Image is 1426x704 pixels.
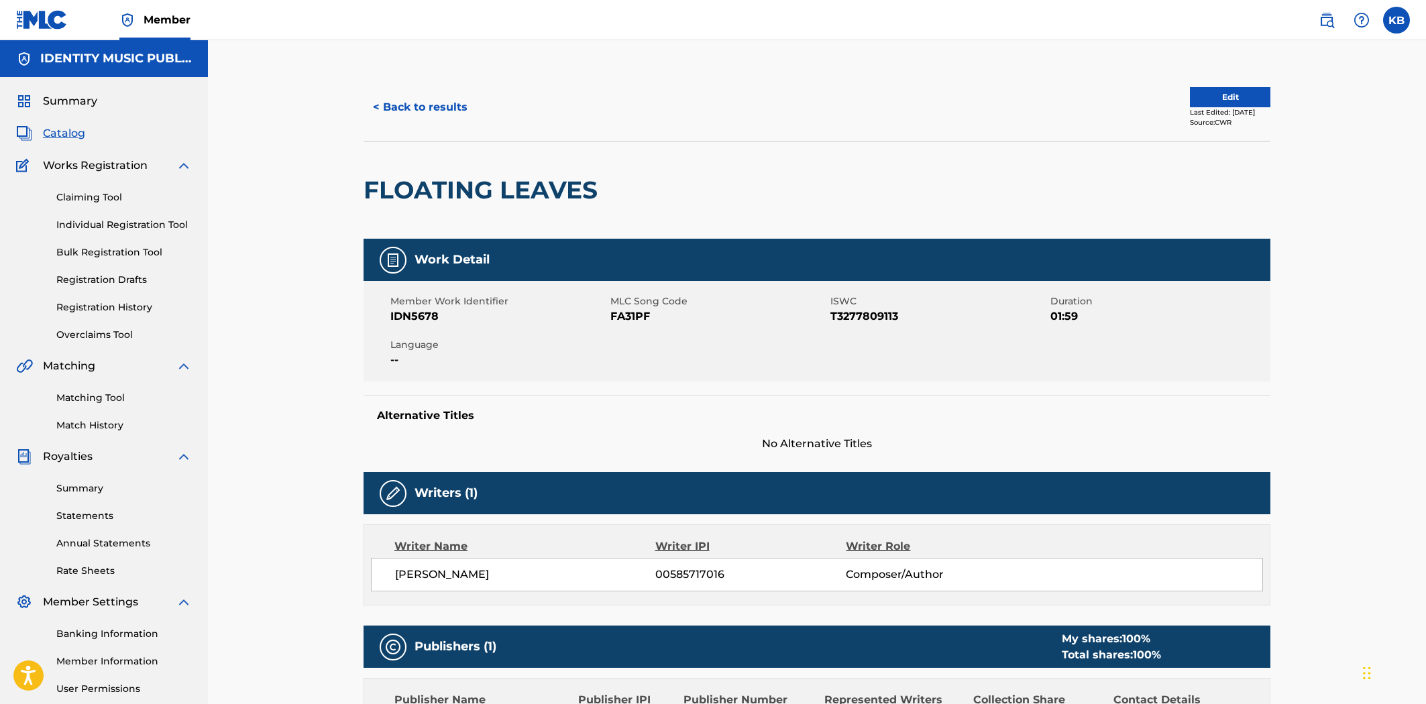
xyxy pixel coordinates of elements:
[364,175,604,205] h2: FLOATING LEAVES
[56,273,192,287] a: Registration Drafts
[1190,117,1270,127] div: Source: CWR
[1062,631,1161,647] div: My shares:
[830,294,1047,308] span: ISWC
[176,358,192,374] img: expand
[390,352,607,368] span: --
[1062,647,1161,663] div: Total shares:
[377,409,1257,422] h5: Alternative Titles
[16,125,85,141] a: CatalogCatalog
[56,654,192,668] a: Member Information
[16,93,32,109] img: Summary
[1313,7,1340,34] a: Public Search
[56,328,192,342] a: Overclaims Tool
[56,564,192,578] a: Rate Sheets
[1359,640,1426,704] iframe: Chat Widget
[1190,87,1270,107] button: Edit
[1348,7,1375,34] div: Help
[415,485,478,501] h5: Writers (1)
[1388,477,1426,585] iframe: Resource Center
[395,567,655,583] span: [PERSON_NAME]
[385,252,401,268] img: Work Detail
[43,594,138,610] span: Member Settings
[56,627,192,641] a: Banking Information
[1050,294,1267,308] span: Duration
[43,125,85,141] span: Catalog
[1383,7,1410,34] div: User Menu
[56,481,192,495] a: Summary
[1190,107,1270,117] div: Last Edited: [DATE]
[16,51,32,67] img: Accounts
[830,308,1047,325] span: T3277809113
[16,158,34,174] img: Works Registration
[1319,12,1335,28] img: search
[176,449,192,465] img: expand
[144,12,190,27] span: Member
[56,190,192,204] a: Claiming Tool
[16,125,32,141] img: Catalog
[1133,648,1161,661] span: 100 %
[56,682,192,696] a: User Permissions
[16,93,97,109] a: SummarySummary
[846,567,1020,583] span: Composer/Author
[610,294,827,308] span: MLC Song Code
[1122,632,1150,645] span: 100 %
[56,418,192,432] a: Match History
[846,538,1020,554] div: Writer Role
[56,300,192,314] a: Registration History
[56,391,192,405] a: Matching Tool
[56,218,192,232] a: Individual Registration Tool
[176,158,192,174] img: expand
[610,308,827,325] span: FA31PF
[390,294,607,308] span: Member Work Identifier
[415,639,496,654] h5: Publishers (1)
[16,449,32,465] img: Royalties
[43,358,95,374] span: Matching
[385,639,401,655] img: Publishers
[1363,653,1371,693] div: Drag
[43,158,148,174] span: Works Registration
[1050,308,1267,325] span: 01:59
[176,594,192,610] img: expand
[364,91,477,124] button: < Back to results
[40,51,192,66] h5: IDENTITY MUSIC PUBLISHING
[16,10,68,30] img: MLC Logo
[364,436,1270,452] span: No Alternative Titles
[655,538,846,554] div: Writer IPI
[655,567,846,583] span: 00585717016
[56,536,192,550] a: Annual Statements
[56,245,192,259] a: Bulk Registration Tool
[1354,12,1370,28] img: help
[394,538,655,554] div: Writer Name
[415,252,490,268] h5: Work Detail
[385,485,401,502] img: Writers
[56,509,192,523] a: Statements
[43,93,97,109] span: Summary
[390,308,607,325] span: IDN5678
[16,358,33,374] img: Matching
[390,338,607,352] span: Language
[119,12,135,28] img: Top Rightsholder
[16,594,32,610] img: Member Settings
[43,449,93,465] span: Royalties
